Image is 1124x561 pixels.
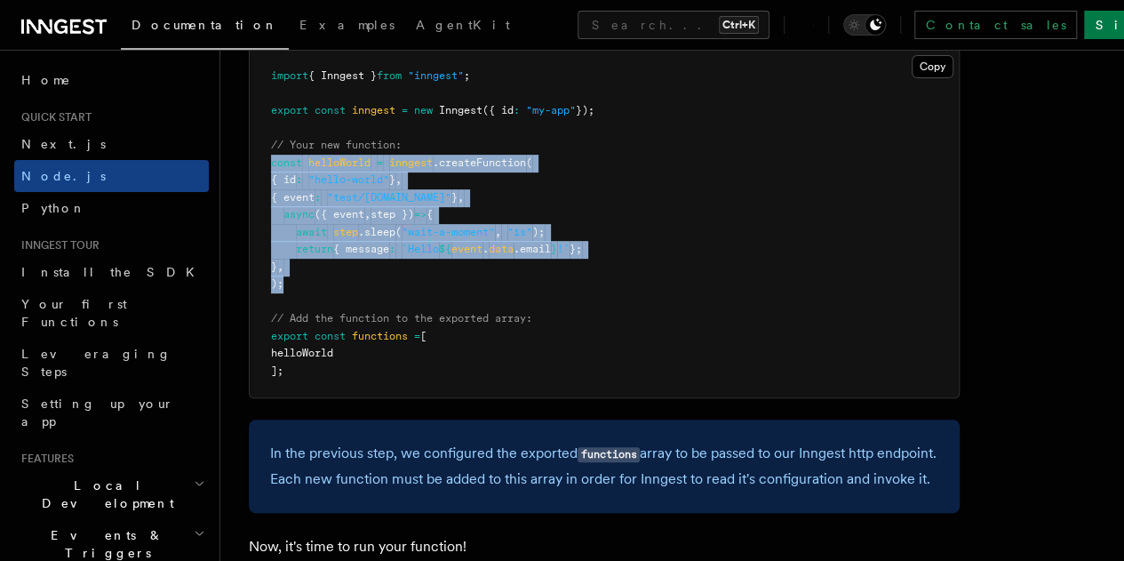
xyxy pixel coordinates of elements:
[551,243,557,255] span: }
[389,243,395,255] span: :
[271,139,402,151] span: // Your new function:
[507,226,532,238] span: "1s"
[271,347,333,359] span: helloWorld
[315,104,346,116] span: const
[719,16,759,34] kbd: Ctrl+K
[271,277,283,290] span: );
[576,104,594,116] span: });
[296,226,327,238] span: await
[377,156,383,169] span: =
[271,69,308,82] span: import
[377,69,402,82] span: from
[289,5,405,48] a: Examples
[21,297,127,329] span: Your first Functions
[405,5,521,48] a: AgentKit
[514,243,551,255] span: .email
[439,104,482,116] span: Inngest
[14,477,194,512] span: Local Development
[271,330,308,342] span: export
[426,208,433,220] span: {
[327,191,451,204] span: "test/[DOMAIN_NAME]"
[21,201,86,215] span: Python
[121,5,289,50] a: Documentation
[132,18,278,32] span: Documentation
[395,173,402,186] span: ,
[526,156,532,169] span: (
[489,243,514,255] span: data
[402,243,439,255] span: `Hello
[21,265,205,279] span: Install the SDK
[283,208,315,220] span: async
[249,534,960,559] p: Now, it's time to run your function!
[358,226,395,238] span: .sleep
[271,312,532,325] span: // Add the function to the exported array:
[21,169,106,183] span: Node.js
[451,243,482,255] span: event
[352,104,395,116] span: inngest
[333,243,389,255] span: { message
[433,156,526,169] span: .createFunction
[557,243,570,255] span: !`
[482,104,514,116] span: ({ id
[371,208,414,220] span: step })
[532,226,545,238] span: );
[439,243,451,255] span: ${
[389,173,395,186] span: }
[451,191,458,204] span: }
[416,18,510,32] span: AgentKit
[299,18,395,32] span: Examples
[912,55,953,78] button: Copy
[352,330,408,342] span: functions
[14,452,74,466] span: Features
[482,243,489,255] span: .
[420,330,426,342] span: [
[408,69,464,82] span: "inngest"
[271,104,308,116] span: export
[14,338,209,388] a: Leveraging Steps
[271,365,283,377] span: ];
[21,71,71,89] span: Home
[315,208,364,220] span: ({ event
[296,243,333,255] span: return
[578,447,640,462] code: functions
[270,441,938,492] p: In the previous step, we configured the exported array to be passed to our Inngest http endpoint....
[14,192,209,224] a: Python
[402,226,495,238] span: "wait-a-moment"
[14,388,209,437] a: Setting up your app
[14,469,209,519] button: Local Development
[570,243,582,255] span: };
[414,330,420,342] span: =
[14,128,209,160] a: Next.js
[514,104,520,116] span: :
[21,397,174,429] span: Setting up your app
[464,69,470,82] span: ;
[296,173,302,186] span: :
[271,260,277,273] span: }
[389,156,433,169] span: inngest
[333,226,358,238] span: step
[308,156,371,169] span: helloWorld
[578,11,769,39] button: Search...Ctrl+K
[271,156,302,169] span: const
[843,14,886,36] button: Toggle dark mode
[402,104,408,116] span: =
[364,208,371,220] span: ,
[308,173,389,186] span: "hello-world"
[14,288,209,338] a: Your first Functions
[14,160,209,192] a: Node.js
[495,226,501,238] span: ,
[21,347,171,379] span: Leveraging Steps
[271,173,296,186] span: { id
[308,69,377,82] span: { Inngest }
[14,256,209,288] a: Install the SDK
[14,64,209,96] a: Home
[14,238,100,252] span: Inngest tour
[277,260,283,273] span: ,
[414,104,433,116] span: new
[526,104,576,116] span: "my-app"
[14,110,92,124] span: Quick start
[271,191,315,204] span: { event
[914,11,1077,39] a: Contact sales
[395,226,402,238] span: (
[315,330,346,342] span: const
